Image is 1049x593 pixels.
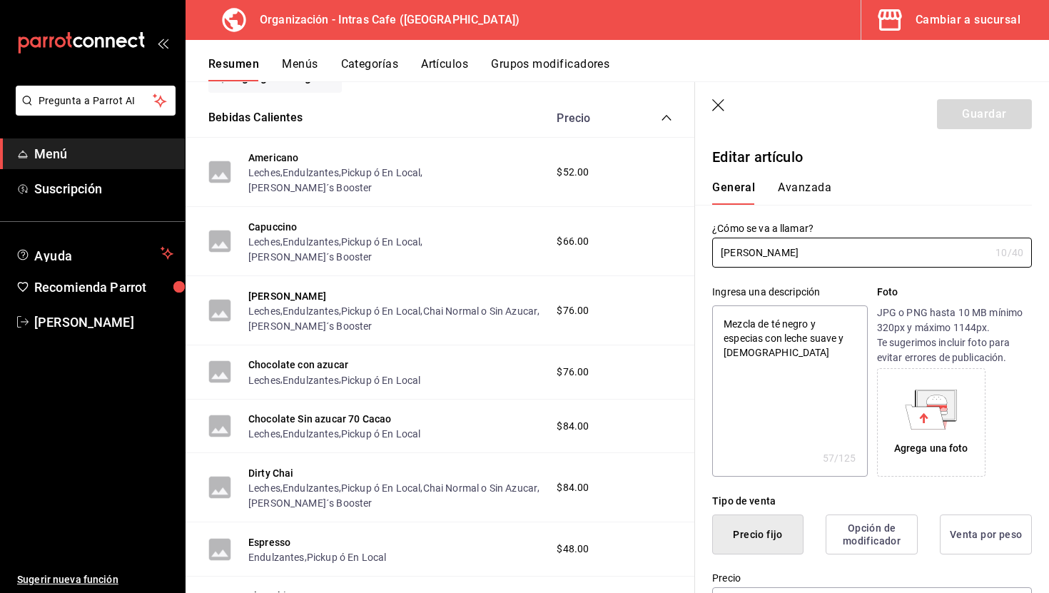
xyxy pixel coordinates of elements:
[248,549,386,564] div: ,
[248,250,372,264] button: [PERSON_NAME]´s Booster
[557,480,589,495] span: $84.00
[877,285,1032,300] p: Foto
[423,481,538,495] button: Chai Normal o Sin Azucar
[712,223,1032,233] label: ¿Cómo se va a llamar?
[248,166,280,180] button: Leches
[248,289,326,303] button: [PERSON_NAME]
[17,572,173,587] span: Sugerir nueva función
[712,494,1032,509] div: Tipo de venta
[661,112,672,123] button: collapse-category-row
[248,165,542,196] div: , , ,
[248,481,280,495] button: Leches
[283,235,339,249] button: Endulzantes
[712,181,1015,205] div: navigation tabs
[894,441,968,456] div: Agrega una foto
[823,451,856,465] div: 57 /125
[712,285,867,300] div: Ingresa una descripción
[283,373,339,387] button: Endulzantes
[940,515,1032,554] button: Venta por peso
[39,93,153,108] span: Pregunta a Parrot AI
[557,542,589,557] span: $48.00
[34,313,173,332] span: [PERSON_NAME]
[877,305,1032,365] p: JPG o PNG hasta 10 MB mínimo 320px y máximo 1144px. Te sugerimos incluir foto para evitar errores...
[341,166,421,180] button: Pickup ó En Local
[248,235,280,249] button: Leches
[778,181,831,205] button: Avanzada
[208,57,1049,81] div: navigation tabs
[248,412,391,426] button: Chocolate Sin azucar 70 Cacao
[341,235,421,249] button: Pickup ó En Local
[248,220,297,234] button: Capuccino
[341,304,421,318] button: Pickup ó En Local
[248,373,280,387] button: Leches
[283,427,339,441] button: Endulzantes
[826,515,918,554] button: Opción de modificador
[282,57,318,81] button: Menús
[34,278,173,297] span: Recomienda Parrot
[307,550,387,564] button: Pickup ó En Local
[248,151,298,165] button: Americano
[916,10,1020,30] div: Cambiar a sucursal
[542,111,634,125] div: Precio
[248,358,348,372] button: Chocolate con azucar
[248,234,542,265] div: , , ,
[341,57,399,81] button: Categorías
[248,181,372,195] button: [PERSON_NAME]´s Booster
[881,372,982,473] div: Agrega una foto
[341,373,421,387] button: Pickup ó En Local
[34,144,173,163] span: Menú
[712,146,1032,168] p: Editar artículo
[248,466,294,480] button: Dirty Chai
[557,303,589,318] span: $76.00
[995,245,1023,260] div: 10 /40
[557,419,589,434] span: $84.00
[248,11,520,29] h3: Organización - Intras Cafe ([GEOGRAPHIC_DATA])
[712,573,1032,583] label: Precio
[557,165,589,180] span: $52.00
[248,304,280,318] button: Leches
[248,303,542,334] div: , , , ,
[248,427,280,441] button: Leches
[208,57,259,81] button: Resumen
[283,481,339,495] button: Endulzantes
[16,86,176,116] button: Pregunta a Parrot AI
[248,426,420,441] div: , ,
[10,103,176,118] a: Pregunta a Parrot AI
[423,304,538,318] button: Chai Normal o Sin Azucar
[421,57,468,81] button: Artículos
[491,57,609,81] button: Grupos modificadores
[248,496,372,510] button: [PERSON_NAME]´s Booster
[248,372,420,387] div: , ,
[283,304,339,318] button: Endulzantes
[208,110,303,126] button: Bebidas Calientes
[712,515,804,554] button: Precio fijo
[34,179,173,198] span: Suscripción
[157,37,168,49] button: open_drawer_menu
[248,480,542,511] div: , , , ,
[34,245,155,262] span: Ayuda
[341,481,421,495] button: Pickup ó En Local
[557,234,589,249] span: $66.00
[341,427,421,441] button: Pickup ó En Local
[248,550,305,564] button: Endulzantes
[712,181,755,205] button: General
[283,166,339,180] button: Endulzantes
[248,535,290,549] button: Espresso
[248,319,372,333] button: [PERSON_NAME]´s Booster
[557,365,589,380] span: $76.00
